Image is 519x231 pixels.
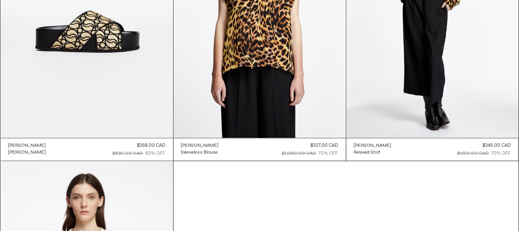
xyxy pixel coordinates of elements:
div: 70% OFF [319,150,338,157]
a: [PERSON_NAME] [181,142,219,149]
a: [PERSON_NAME] [8,149,46,156]
a: [PERSON_NAME] [8,142,46,149]
div: $327.00 CAD [311,142,338,149]
div: 60% OFF [146,150,166,157]
div: Sleeveless Blouse [181,149,218,156]
a: [PERSON_NAME] [354,142,392,149]
div: $895.00 CAD [113,150,143,157]
a: Relaxed Shirt [354,149,392,156]
div: [PERSON_NAME] [354,143,392,149]
div: [PERSON_NAME] [181,143,219,149]
div: Relaxed Shirt [354,149,381,156]
div: [PERSON_NAME] [8,143,46,149]
div: $358.00 CAD [137,142,166,149]
div: $1,150.00 CAD [458,150,489,157]
div: 70% OFF [492,150,511,157]
div: $345.00 CAD [483,142,511,149]
div: $1,090.00 CAD [282,150,317,157]
a: Sleeveless Blouse [181,149,219,156]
